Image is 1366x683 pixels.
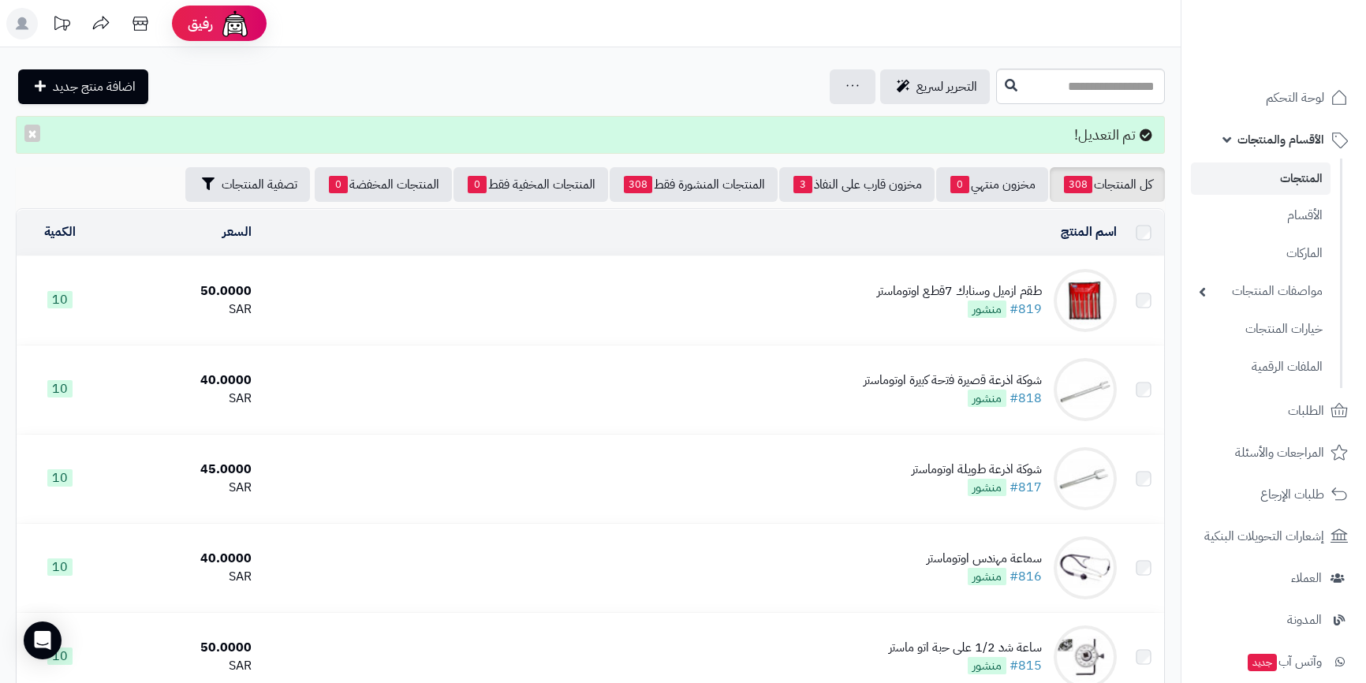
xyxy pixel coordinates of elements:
a: السعر [222,222,252,241]
a: الماركات [1191,237,1331,271]
a: مخزون قارب على النفاذ3 [779,167,935,202]
span: 308 [624,176,652,193]
img: ai-face.png [219,8,251,39]
span: 308 [1064,176,1092,193]
span: العملاء [1291,567,1322,589]
span: الطلبات [1288,400,1324,422]
span: المدونة [1287,609,1322,631]
span: منشور [968,657,1006,674]
img: ﺷﻭﻛﺔ ﺍﺫﺭﻋﺔ ﻗﺻﻳﺭﺓ ﻓﺗﺣﺔ ﻛﺑﻳﺭﺓ ﺍﻭﺗﻭﻣﺎﺳﺗﺭ [1054,358,1117,421]
span: منشور [968,390,1006,407]
div: Open Intercom Messenger [24,621,62,659]
a: المنتجات [1191,162,1331,195]
span: تصفية المنتجات [222,175,297,194]
a: وآتس آبجديد [1191,643,1357,681]
div: SAR [109,657,252,675]
a: اضافة منتج جديد [18,69,148,104]
div: SAR [109,300,252,319]
span: 10 [47,469,73,487]
div: 40.0000 [109,550,252,568]
div: ﺳﻣﺎﻋﺔ ﻣﻬﻧﺩﺱ ﺍﻭﺗﻭﻣﺎﺳﺗﺭ [927,550,1042,568]
div: 50.0000 [109,282,252,300]
a: طلبات الإرجاع [1191,476,1357,513]
a: #815 [1010,656,1042,675]
span: وآتس آب [1246,651,1322,673]
a: إشعارات التحويلات البنكية [1191,517,1357,555]
span: الأقسام والمنتجات [1237,129,1324,151]
a: لوحة التحكم [1191,79,1357,117]
a: خيارات المنتجات [1191,312,1331,346]
div: ﺳﺎﻋﺔ ﺷﺩ 1/2 ﻋﻠﻰ ﺣﺑﺔ ﺍﺗﻭ ﻣﺎﺳﺗﺭ [889,639,1042,657]
a: مخزون منتهي0 [936,167,1048,202]
a: #818 [1010,389,1042,408]
img: ﺷﻭﻛﺔ ﺍﺫﺭﻋﺔ ﻁﻭﻳﻠﺔ ﺍﻭﺗﻭﻣﺎﺳﺗﺭ [1054,447,1117,510]
button: تصفية المنتجات [185,167,310,202]
div: 40.0000 [109,371,252,390]
a: العملاء [1191,559,1357,597]
span: 0 [950,176,969,193]
span: 0 [468,176,487,193]
a: التحرير لسريع [880,69,990,104]
a: الكمية [44,222,76,241]
a: المنتجات المنشورة فقط308 [610,167,778,202]
a: الطلبات [1191,392,1357,430]
div: ﺷﻭﻛﺔ ﺍﺫﺭﻋﺔ ﻁﻭﻳﻠﺔ ﺍﻭﺗﻭﻣﺎﺳﺗﺭ [912,461,1042,479]
span: 0 [329,176,348,193]
span: جديد [1248,654,1277,671]
a: #816 [1010,567,1042,586]
span: 10 [47,380,73,397]
a: المنتجات المخفضة0 [315,167,452,202]
span: اضافة منتج جديد [53,77,136,96]
span: إشعارات التحويلات البنكية [1204,525,1324,547]
div: 50.0000 [109,639,252,657]
span: المراجعات والأسئلة [1235,442,1324,464]
a: تحديثات المنصة [42,8,81,43]
a: المراجعات والأسئلة [1191,434,1357,472]
span: رفيق [188,14,213,33]
span: 10 [47,291,73,308]
div: SAR [109,568,252,586]
div: ﺷﻭﻛﺔ ﺍﺫﺭﻋﺔ ﻗﺻﻳﺭﺓ ﻓﺗﺣﺔ ﻛﺑﻳﺭﺓ ﺍﻭﺗﻭﻣﺎﺳﺗﺭ [864,371,1042,390]
div: SAR [109,479,252,497]
span: 3 [793,176,812,193]
div: ﻁﻘﻡ ﺍﺯﻣﻳﻝ ﻭﺳﻧﺎﺑﻙ 7ﻗﻁﻊ ﺍﻭﺗﻭﻣﺎﺳﺗﺭ [877,282,1042,300]
a: المدونة [1191,601,1357,639]
img: logo-2.png [1259,25,1351,58]
span: التحرير لسريع [916,77,977,96]
a: #819 [1010,300,1042,319]
div: 45.0000 [109,461,252,479]
span: طلبات الإرجاع [1260,483,1324,506]
div: SAR [109,390,252,408]
a: الملفات الرقمية [1191,350,1331,384]
a: #817 [1010,478,1042,497]
span: 10 [47,648,73,665]
a: كل المنتجات308 [1050,167,1165,202]
span: منشور [968,568,1006,585]
img: ﺳﻣﺎﻋﺔ ﻣﻬﻧﺩﺱ ﺍﻭﺗﻭﻣﺎﺳﺗﺭ [1054,536,1117,599]
span: لوحة التحكم [1266,87,1324,109]
span: منشور [968,479,1006,496]
a: الأقسام [1191,199,1331,233]
a: المنتجات المخفية فقط0 [453,167,608,202]
button: × [24,125,40,142]
a: اسم المنتج [1061,222,1117,241]
div: تم التعديل! [16,116,1165,154]
span: منشور [968,300,1006,318]
img: ﻁﻘﻡ ﺍﺯﻣﻳﻝ ﻭﺳﻧﺎﺑﻙ 7ﻗﻁﻊ ﺍﻭﺗﻭﻣﺎﺳﺗﺭ [1054,269,1117,332]
span: 10 [47,558,73,576]
a: مواصفات المنتجات [1191,274,1331,308]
